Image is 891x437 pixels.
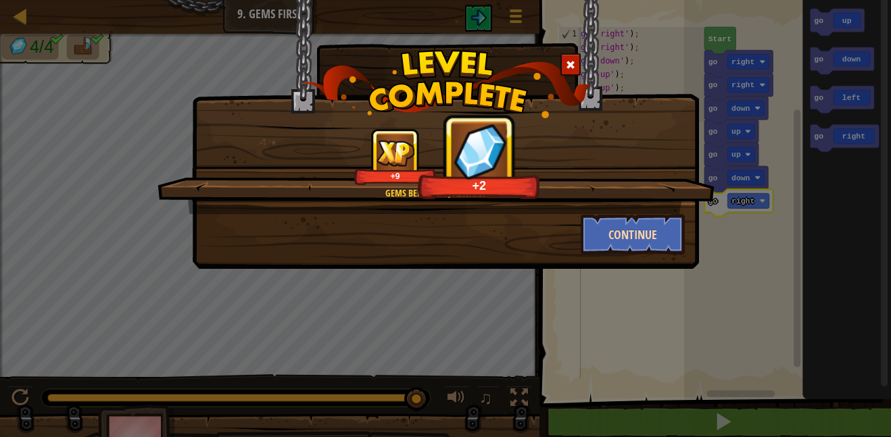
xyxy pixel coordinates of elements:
[422,178,537,193] div: +2
[377,140,414,166] img: reward_icon_xp.png
[454,123,506,179] img: reward_icon_gems.png
[357,171,433,181] div: +9
[301,50,591,118] img: level_complete.png
[222,186,648,200] div: Gems before X's, always.
[581,214,685,255] button: Continue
